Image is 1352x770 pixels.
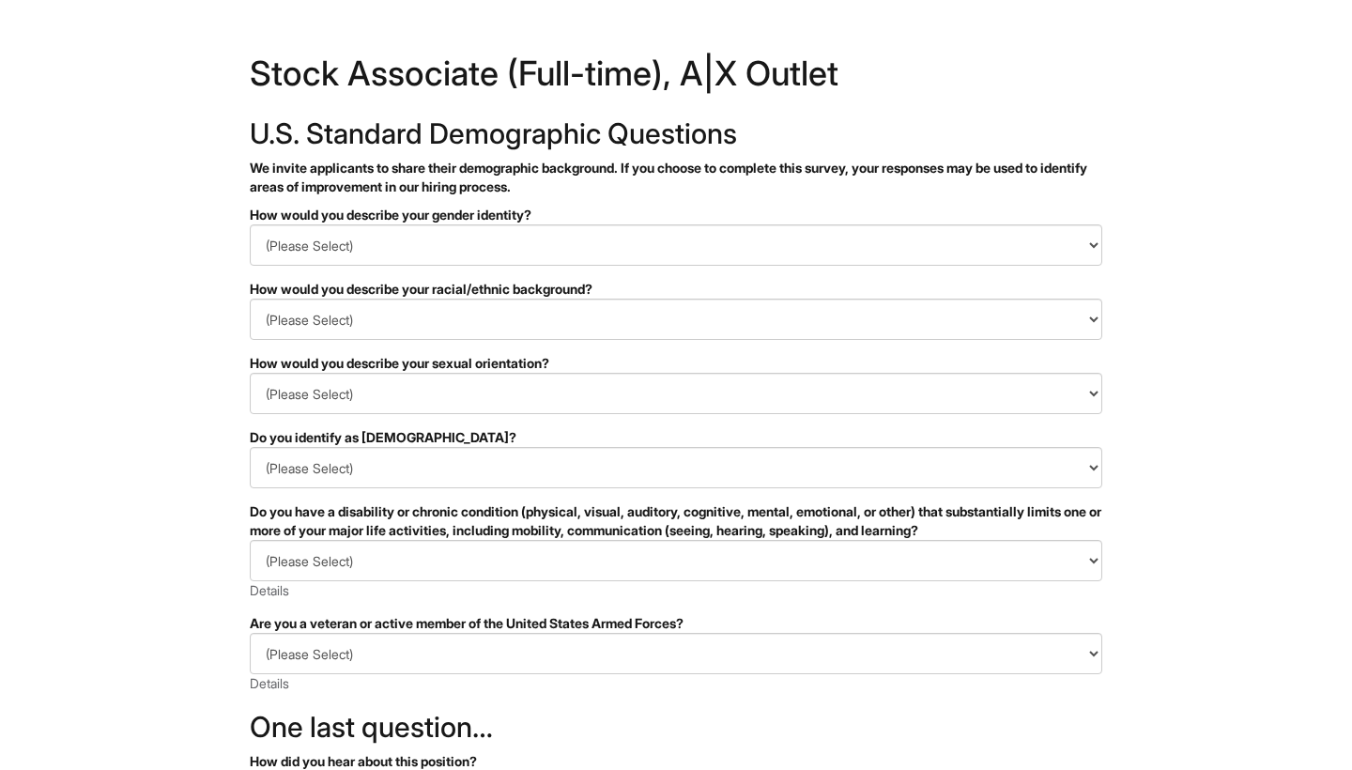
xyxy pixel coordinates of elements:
select: How would you describe your gender identity? [250,224,1102,266]
select: Do you have a disability or chronic condition (physical, visual, auditory, cognitive, mental, emo... [250,540,1102,581]
h1: Stock Associate (Full-time), A|X Outlet [250,56,1102,100]
div: How would you describe your racial/ethnic background? [250,280,1102,299]
p: We invite applicants to share their demographic background. If you choose to complete this survey... [250,159,1102,196]
a: Details [250,582,289,598]
h2: U.S. Standard Demographic Questions [250,118,1102,149]
select: Do you identify as transgender? [250,447,1102,488]
div: How would you describe your sexual orientation? [250,354,1102,373]
select: Are you a veteran or active member of the United States Armed Forces? [250,633,1102,674]
select: How would you describe your racial/ethnic background? [250,299,1102,340]
div: Are you a veteran or active member of the United States Armed Forces? [250,614,1102,633]
div: How would you describe your gender identity? [250,206,1102,224]
h2: One last question… [250,712,1102,743]
a: Details [250,675,289,691]
div: Do you have a disability or chronic condition (physical, visual, auditory, cognitive, mental, emo... [250,502,1102,540]
div: Do you identify as [DEMOGRAPHIC_DATA]? [250,428,1102,447]
select: How would you describe your sexual orientation? [250,373,1102,414]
